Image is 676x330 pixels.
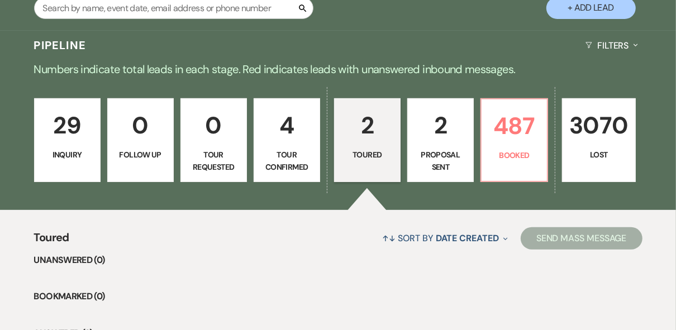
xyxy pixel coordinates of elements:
[569,107,628,144] p: 3070
[254,98,320,182] a: 4Tour Confirmed
[115,149,166,161] p: Follow Up
[480,98,548,182] a: 487Booked
[34,229,69,253] span: Toured
[41,107,93,144] p: 29
[378,223,512,253] button: Sort By Date Created
[34,37,87,53] h3: Pipeline
[569,149,628,161] p: Lost
[436,232,499,244] span: Date Created
[488,107,540,145] p: 487
[188,149,240,174] p: Tour Requested
[407,98,474,182] a: 2Proposal Sent
[115,107,166,144] p: 0
[180,98,247,182] a: 0Tour Requested
[521,227,642,250] button: Send Mass Message
[562,98,635,182] a: 3070Lost
[334,98,401,182] a: 2Toured
[34,289,642,304] li: Bookmarked (0)
[415,107,466,144] p: 2
[341,149,393,161] p: Toured
[341,107,393,144] p: 2
[107,98,174,182] a: 0Follow Up
[261,107,313,144] p: 4
[41,149,93,161] p: Inquiry
[188,107,240,144] p: 0
[261,149,313,174] p: Tour Confirmed
[581,31,642,60] button: Filters
[34,98,101,182] a: 29Inquiry
[34,253,642,267] li: Unanswered (0)
[383,232,396,244] span: ↑↓
[415,149,466,174] p: Proposal Sent
[488,149,540,161] p: Booked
